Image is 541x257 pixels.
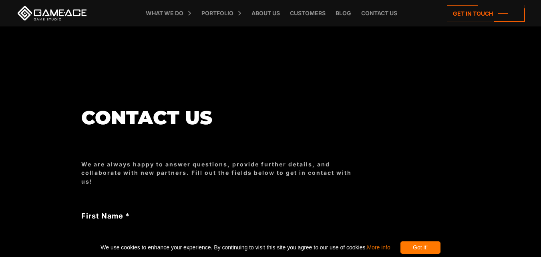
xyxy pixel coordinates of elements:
[400,241,440,254] div: Got it!
[101,241,390,254] span: We use cookies to enhance your experience. By continuing to visit this site you agree to our use ...
[447,5,525,22] a: Get in touch
[81,210,290,221] label: First Name *
[81,107,362,128] h1: Contact us
[81,160,362,186] div: We are always happy to answer questions, provide further details, and collaborate with new partne...
[367,244,390,251] a: More info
